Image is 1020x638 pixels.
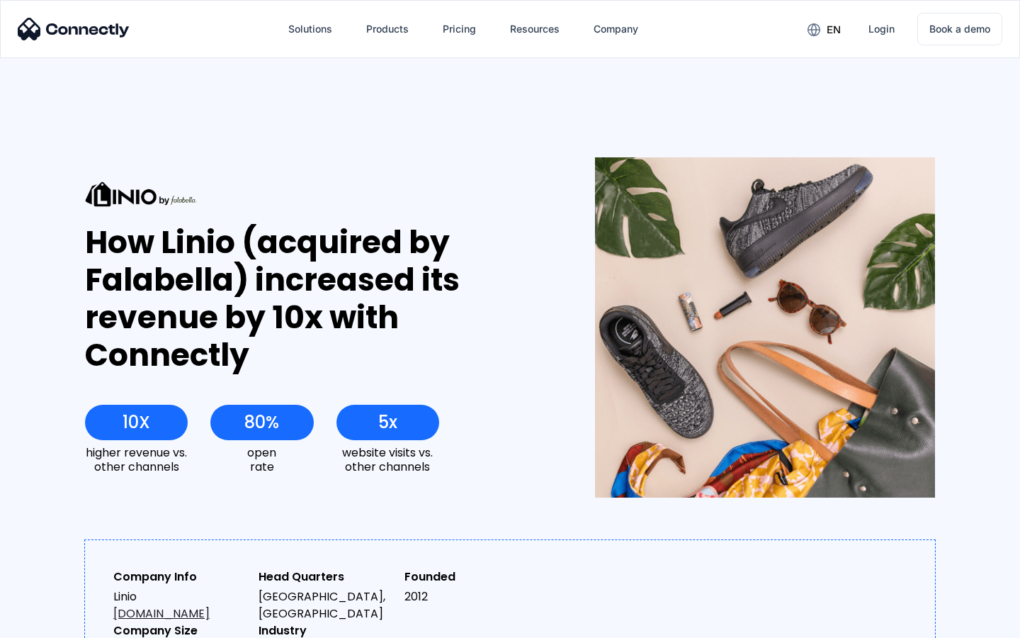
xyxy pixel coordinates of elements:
div: How Linio (acquired by Falabella) increased its revenue by 10x with Connectly [85,224,543,374]
div: Resources [510,19,560,39]
ul: Language list [28,613,85,633]
div: Head Quarters [259,569,392,586]
div: Founded [404,569,538,586]
div: [GEOGRAPHIC_DATA], [GEOGRAPHIC_DATA] [259,588,392,622]
a: Login [857,12,906,46]
a: [DOMAIN_NAME] [113,605,210,622]
div: 80% [244,413,279,432]
div: 2012 [404,588,538,605]
div: Products [366,19,409,39]
div: open rate [210,446,313,473]
div: Solutions [288,19,332,39]
img: Connectly Logo [18,18,130,40]
div: Company [594,19,638,39]
div: website visits vs. other channels [336,446,439,473]
div: en [827,20,841,40]
div: 10X [123,413,150,432]
div: higher revenue vs. other channels [85,446,188,473]
div: Linio [113,588,247,622]
div: 5x [378,413,397,432]
aside: Language selected: English [14,613,85,633]
div: Login [868,19,895,39]
div: Company Info [113,569,247,586]
a: Pricing [431,12,487,46]
a: Book a demo [917,13,1002,45]
div: Pricing [443,19,476,39]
